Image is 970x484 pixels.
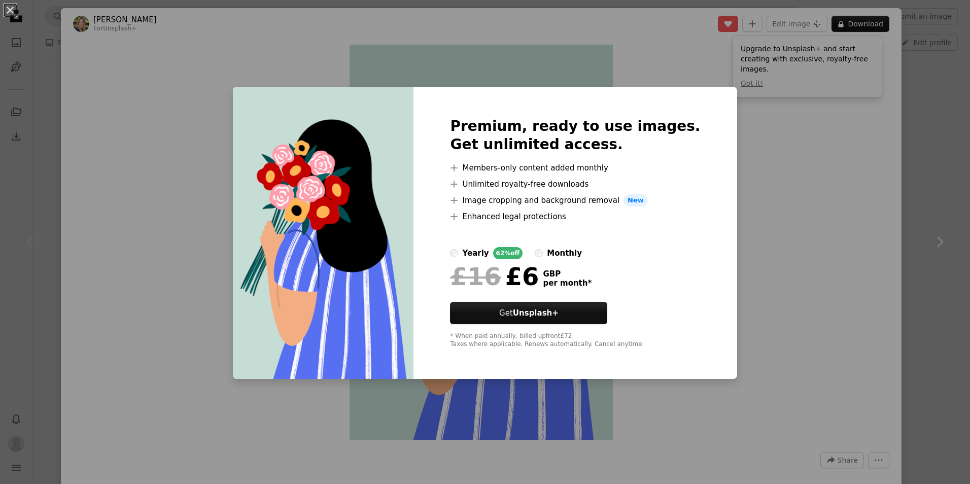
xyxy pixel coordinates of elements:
[543,269,592,279] span: GBP
[543,279,592,288] span: per month *
[450,302,607,324] a: GetUnsplash+
[462,247,489,259] div: yearly
[450,263,501,290] span: £16
[547,247,582,259] div: monthly
[450,178,700,190] li: Unlimited royalty-free downloads
[623,194,648,206] span: New
[450,249,458,257] input: yearly62%off
[493,247,523,259] div: 62% off
[450,263,539,290] div: £6
[535,249,543,257] input: monthly
[450,162,700,174] li: Members-only content added monthly
[513,308,559,318] strong: Unsplash+
[233,87,413,379] img: premium_vector-1749215136349-e8c96c9e68a3
[450,211,700,223] li: Enhanced legal protections
[450,194,700,206] li: Image cropping and background removal
[450,332,700,349] div: * When paid annually, billed upfront £72 Taxes where applicable. Renews automatically. Cancel any...
[450,117,700,154] h2: Premium, ready to use images. Get unlimited access.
